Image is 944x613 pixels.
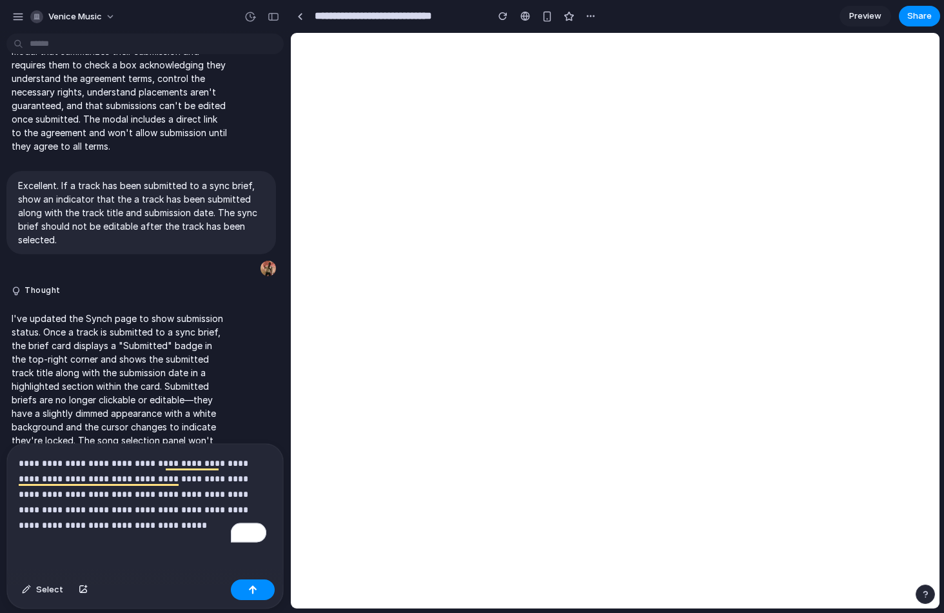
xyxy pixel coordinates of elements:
[48,10,102,23] span: Venice Music
[849,10,881,23] span: Preview
[907,10,932,23] span: Share
[7,444,283,574] div: To enrich screen reader interactions, please activate Accessibility in Grammarly extension settings
[18,179,264,246] p: Excellent. If a track has been submitted to a sync brief, show an indicator that the a track has ...
[25,6,122,27] button: Venice Music
[899,6,940,26] button: Share
[291,33,939,608] iframe: To enrich screen reader interactions, please activate Accessibility in Grammarly extension settings
[840,6,891,26] a: Preview
[15,579,70,600] button: Select
[36,583,63,596] span: Select
[12,312,227,488] p: I've updated the Synch page to show submission status. Once a track is submitted to a sync brief,...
